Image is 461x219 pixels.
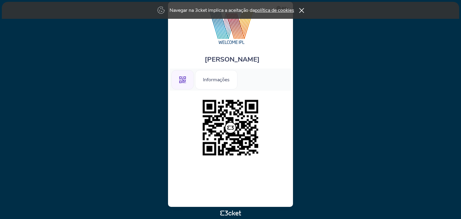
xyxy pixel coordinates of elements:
p: Navegar na 3cket implica a aceitação da [170,7,294,14]
a: política de cookies [255,7,294,14]
img: Welcome IPL 2025 [197,8,264,46]
div: Informações [195,70,237,89]
span: [PERSON_NAME] [205,55,260,64]
a: Informações [195,76,237,83]
img: 0cd42d83e19b417785dc8e9282105748.png [200,97,261,159]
